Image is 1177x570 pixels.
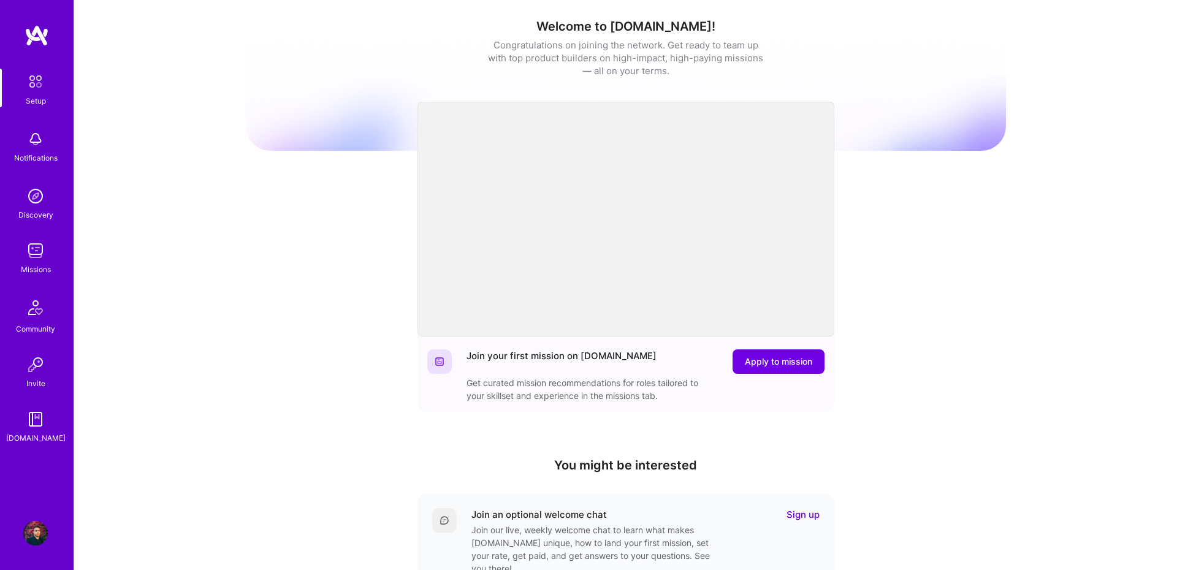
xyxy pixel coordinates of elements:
img: User Avatar [23,521,48,545]
div: Community [16,322,55,335]
button: Apply to mission [733,349,825,374]
div: [DOMAIN_NAME] [6,431,66,444]
img: Website [435,357,444,367]
img: logo [25,25,49,47]
h1: Welcome to [DOMAIN_NAME]! [246,19,1006,34]
div: Invite [26,377,45,390]
img: Community [21,293,50,322]
div: Setup [26,94,46,107]
div: Missions [21,263,51,276]
img: teamwork [23,238,48,263]
h4: You might be interested [417,458,834,473]
div: Get curated mission recommendations for roles tailored to your skillset and experience in the mis... [467,376,712,402]
div: Discovery [18,208,53,221]
img: Invite [23,352,48,377]
img: setup [23,69,48,94]
img: bell [23,127,48,151]
span: Apply to mission [745,355,812,368]
img: guide book [23,407,48,431]
div: Join an optional welcome chat [471,508,607,521]
img: discovery [23,184,48,208]
div: Notifications [14,151,58,164]
img: Comment [440,515,449,525]
iframe: video [417,102,834,336]
a: User Avatar [20,521,51,545]
div: Join your first mission on [DOMAIN_NAME] [467,349,657,374]
a: Sign up [787,508,820,521]
div: Congratulations on joining the network. Get ready to team up with top product builders on high-im... [488,39,764,77]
